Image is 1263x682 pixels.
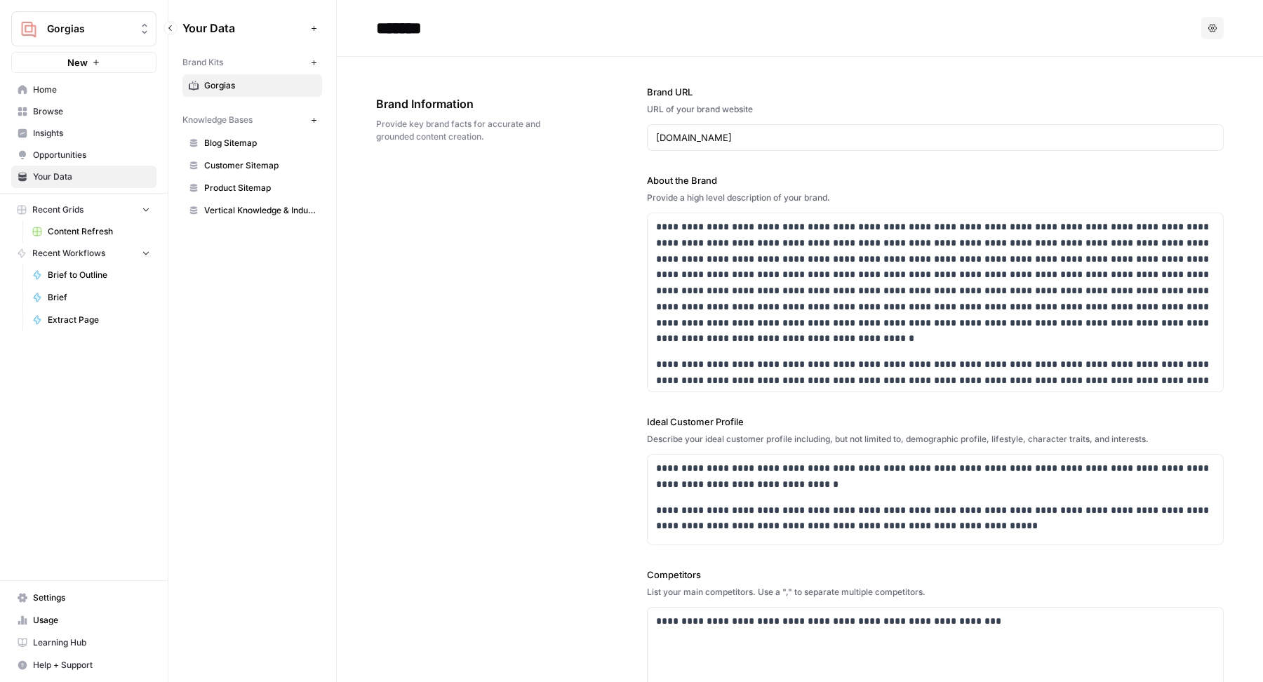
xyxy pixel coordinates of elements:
[204,159,316,172] span: Customer Sitemap
[67,55,88,69] span: New
[33,170,150,183] span: Your Data
[33,83,150,96] span: Home
[11,199,156,220] button: Recent Grids
[48,291,150,304] span: Brief
[11,609,156,631] a: Usage
[182,114,253,126] span: Knowledge Bases
[11,79,156,101] a: Home
[182,20,305,36] span: Your Data
[33,659,150,671] span: Help + Support
[182,154,322,177] a: Customer Sitemap
[48,314,150,326] span: Extract Page
[11,654,156,676] button: Help + Support
[33,105,150,118] span: Browse
[182,199,322,222] a: Vertical Knowledge & Industry
[204,204,316,217] span: Vertical Knowledge & Industry
[26,264,156,286] a: Brief to Outline
[33,149,150,161] span: Opportunities
[32,203,83,216] span: Recent Grids
[48,225,150,238] span: Content Refresh
[204,182,316,194] span: Product Sitemap
[11,11,156,46] button: Workspace: Gorgias
[11,100,156,123] a: Browse
[26,220,156,243] a: Content Refresh
[32,247,105,260] span: Recent Workflows
[647,415,1224,429] label: Ideal Customer Profile
[33,636,150,649] span: Learning Hub
[33,127,150,140] span: Insights
[11,52,156,73] button: New
[11,144,156,166] a: Opportunities
[11,243,156,264] button: Recent Workflows
[26,309,156,331] a: Extract Page
[647,192,1224,204] div: Provide a high level description of your brand.
[182,56,223,69] span: Brand Kits
[376,118,568,143] span: Provide key brand facts for accurate and grounded content creation.
[647,173,1224,187] label: About the Brand
[647,586,1224,599] div: List your main competitors. Use a "," to separate multiple competitors.
[48,269,150,281] span: Brief to Outline
[182,177,322,199] a: Product Sitemap
[47,22,132,36] span: Gorgias
[204,79,316,92] span: Gorgias
[182,132,322,154] a: Blog Sitemap
[11,631,156,654] a: Learning Hub
[11,587,156,609] a: Settings
[647,433,1224,446] div: Describe your ideal customer profile including, but not limited to, demographic profile, lifestyl...
[16,16,41,41] img: Gorgias Logo
[11,166,156,188] a: Your Data
[647,103,1224,116] div: URL of your brand website
[11,122,156,145] a: Insights
[647,568,1224,582] label: Competitors
[647,85,1224,99] label: Brand URL
[182,74,322,97] a: Gorgias
[33,614,150,627] span: Usage
[26,286,156,309] a: Brief
[656,131,1215,145] input: www.sundaysoccer.com
[376,95,568,112] span: Brand Information
[204,137,316,149] span: Blog Sitemap
[33,591,150,604] span: Settings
